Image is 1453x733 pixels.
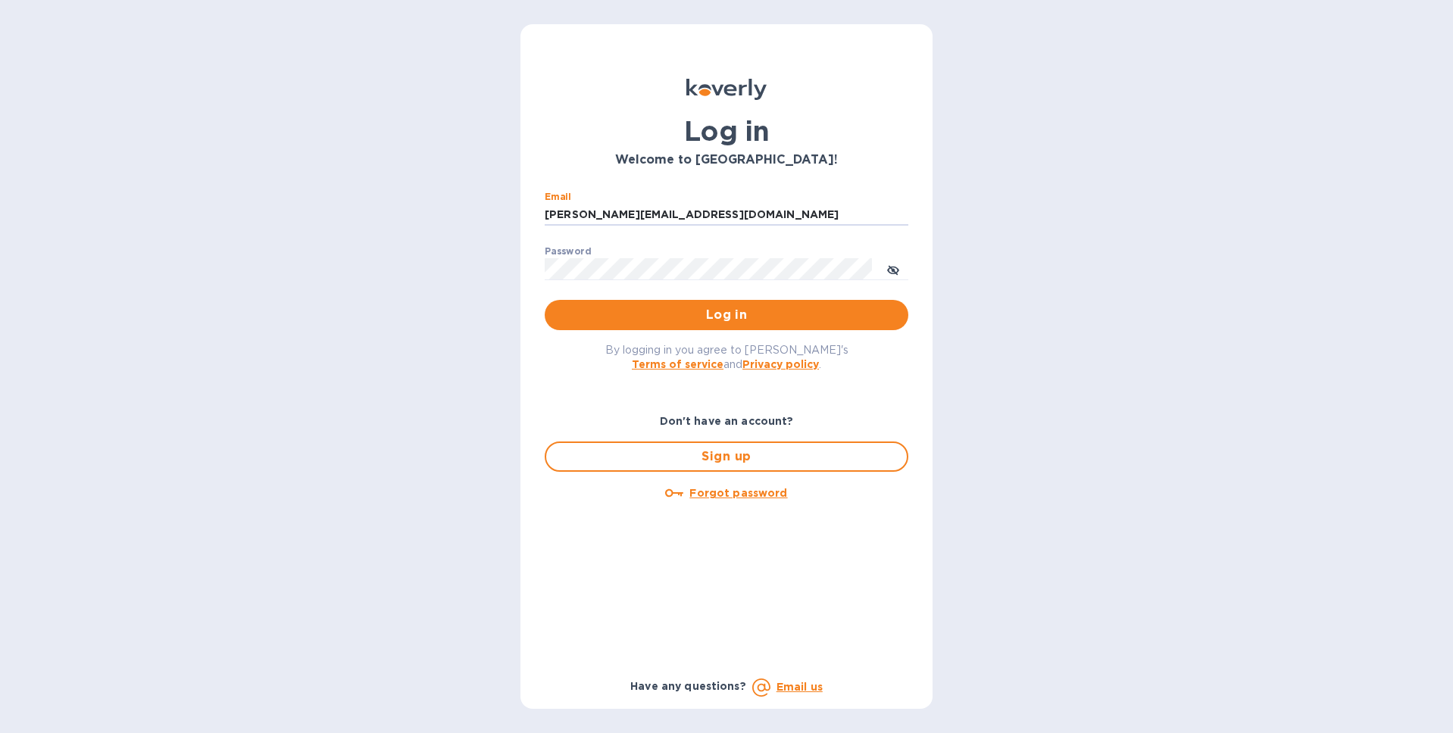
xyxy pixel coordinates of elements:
button: Log in [545,300,908,330]
b: Don't have an account? [660,415,794,427]
a: Email us [776,681,823,693]
a: Privacy policy [742,358,819,370]
button: toggle password visibility [878,254,908,284]
b: Have any questions? [630,680,746,692]
span: Sign up [558,448,895,466]
label: Email [545,192,571,201]
span: By logging in you agree to [PERSON_NAME]'s and . [605,344,848,370]
input: Enter email address [545,204,908,226]
label: Password [545,247,591,256]
button: Sign up [545,441,908,472]
a: Terms of service [632,358,723,370]
span: Log in [557,306,896,324]
h1: Log in [545,115,908,147]
img: Koverly [686,79,767,100]
h3: Welcome to [GEOGRAPHIC_DATA]! [545,153,908,167]
u: Forgot password [689,487,787,499]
